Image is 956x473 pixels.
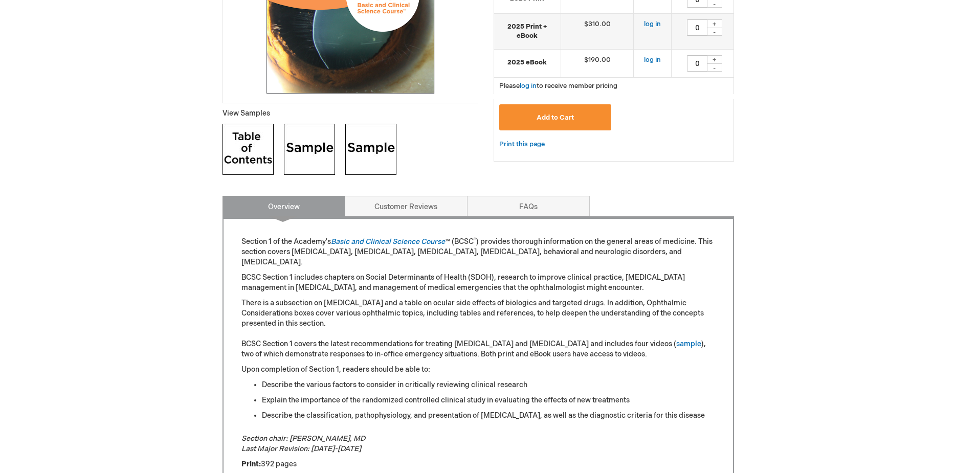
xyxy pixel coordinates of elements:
[345,196,468,216] a: Customer Reviews
[499,104,612,130] button: Add to Cart
[284,124,335,175] img: Click to view
[707,19,722,28] div: +
[474,237,476,243] sup: ®
[561,13,634,49] td: $310.00
[331,237,445,246] a: Basic and Clinical Science Course
[499,82,617,90] span: Please to receive member pricing
[241,237,715,267] p: Section 1 of the Academy's ™ (BCSC ) provides thorough information on the general areas of medici...
[537,114,574,122] span: Add to Cart
[241,459,715,469] p: 392 pages
[707,55,722,64] div: +
[499,58,555,67] strong: 2025 eBook
[707,63,722,72] div: -
[520,82,537,90] a: log in
[223,124,274,175] img: Click to view
[241,460,261,468] strong: Print:
[467,196,590,216] a: FAQs
[499,22,555,41] strong: 2025 Print + eBook
[499,138,545,151] a: Print this page
[687,55,707,72] input: Qty
[241,273,715,293] p: BCSC Section 1 includes chapters on Social Determinants of Health (SDOH), research to improve cli...
[644,20,661,28] a: log in
[644,56,661,64] a: log in
[223,196,345,216] a: Overview
[241,298,715,359] p: There is a subsection on [MEDICAL_DATA] and a table on ocular side effects of biologics and targe...
[345,124,396,175] img: Click to view
[687,19,707,36] input: Qty
[262,411,715,421] li: Describe the classification, pathophysiology, and presentation of [MEDICAL_DATA], as well as the ...
[262,395,715,406] li: Explain the importance of the randomized controlled clinical study in evaluating the effects of n...
[561,49,634,77] td: $190.00
[676,340,701,348] a: sample
[262,380,715,390] li: Describe the various factors to consider in critically reviewing clinical research
[241,365,715,375] p: Upon completion of Section 1, readers should be able to:
[241,434,365,453] em: Section chair: [PERSON_NAME], MD Last Major Revision: [DATE]-[DATE]
[223,108,478,119] p: View Samples
[707,28,722,36] div: -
